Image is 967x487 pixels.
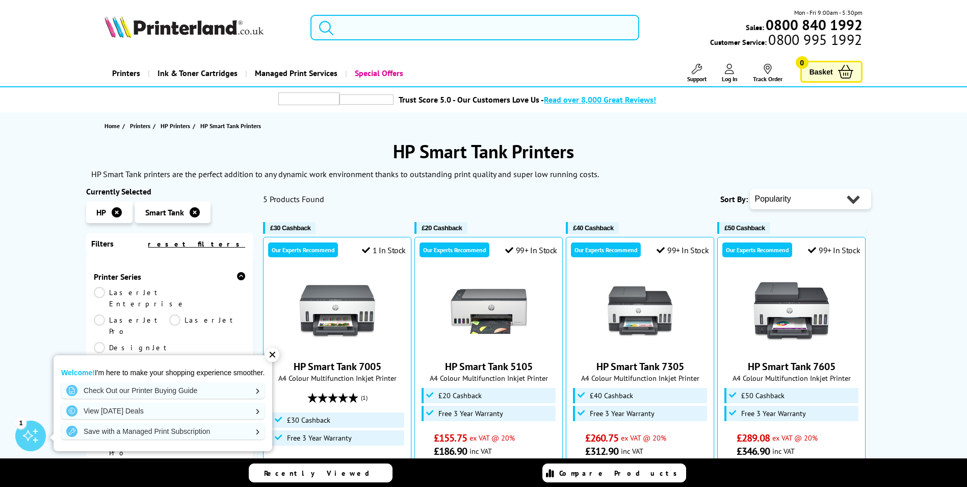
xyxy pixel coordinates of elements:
[96,207,106,217] span: HP
[585,431,618,445] span: £260.75
[722,75,738,83] span: Log In
[91,238,114,249] span: Filters
[299,342,376,352] a: HP Smart Tank 7005
[361,388,368,407] span: (1)
[287,434,352,442] span: Free 3 Year Warranty
[687,75,707,83] span: Support
[86,186,253,197] div: Currently Selected
[299,273,376,350] img: HP Smart Tank 7005
[602,273,678,350] img: HP Smart Tank 7305
[809,65,833,79] span: Basket
[200,122,261,130] span: HP Smart Tank Printers
[245,60,345,86] a: Managed Print Services
[94,287,186,309] a: LaserJet Enterprise
[161,120,190,131] span: HP Printers
[753,64,782,83] a: Track Order
[687,64,707,83] a: Support
[445,360,533,373] a: HP Smart Tank 5105
[621,446,643,456] span: inc VAT
[748,360,835,373] a: HP Smart Tank 7605
[573,224,613,232] span: £40 Cashback
[808,245,860,255] div: 99+ In Stock
[434,445,467,458] span: £186.90
[130,120,153,131] a: Printers
[104,60,148,86] a: Printers
[86,139,881,163] h1: HP Smart Tank Printers
[263,194,324,204] span: 5 Products Found
[559,469,683,478] span: Compare Products
[318,457,363,467] span: ex VAT @ 20%
[438,392,482,400] span: £20 Cashback
[339,94,394,105] img: trustpilot rating
[169,314,245,337] a: LaserJet
[544,94,656,105] span: Read over 8,000 Great Reviews!
[800,61,863,83] a: Basket 0
[737,431,770,445] span: £289.08
[717,222,770,234] button: £50 Cashback
[469,446,492,456] span: inc VAT
[61,403,265,419] a: View [DATE] Deals
[420,373,557,383] span: A4 Colour Multifunction Inkjet Printer
[741,409,806,418] span: Free 3 Year Warranty
[269,373,406,383] span: A4 Colour Multifunction Inkjet Printer
[766,15,863,34] b: 0800 840 1992
[767,35,862,44] span: 0800 995 1992
[746,22,764,32] span: Sales:
[434,431,467,445] span: £155.75
[566,222,618,234] button: £40 Cashback
[94,342,171,353] a: DesignJet
[741,392,785,400] span: £50 Cashback
[278,92,339,105] img: trustpilot rating
[469,433,515,443] span: ex VAT @ 20%
[764,20,863,30] a: 0800 840 1992
[249,464,393,482] a: Recently Viewed
[294,360,381,373] a: HP Smart Tank 7005
[420,242,489,257] div: Our Experts Recommend
[270,224,310,232] span: £30 Cashback
[571,373,709,383] span: A4 Colour Multifunction Inkjet Printer
[148,60,245,86] a: Ink & Toner Cartridges
[161,120,193,131] a: HP Printers
[91,169,599,179] p: HP Smart Tank printers are the perfect addition to any dynamic work environment thanks to outstan...
[61,368,265,377] p: I'm here to make your shopping experience smoother.
[414,222,467,234] button: £20 Cashback
[265,348,279,362] div: ✕
[61,382,265,399] a: Check Out our Printer Buying Guide
[753,273,830,350] img: HP Smart Tank 7605
[104,15,264,38] img: Printerland Logo
[596,360,684,373] a: HP Smart Tank 7305
[585,445,618,458] span: £312.90
[724,224,765,232] span: £50 Cashback
[772,433,818,443] span: ex VAT @ 20%
[796,56,808,69] span: 0
[451,342,527,352] a: HP Smart Tank 5105
[602,342,678,352] a: HP Smart Tank 7305
[723,373,860,383] span: A4 Colour Multifunction Inkjet Printer
[722,242,792,257] div: Our Experts Recommend
[399,94,656,105] a: Trust Score 5.0 - Our Customers Love Us -Read over 8,000 Great Reviews!
[657,245,709,255] div: 99+ In Stock
[104,15,298,40] a: Printerland Logo
[772,446,795,456] span: inc VAT
[104,120,122,131] a: Home
[710,35,862,47] span: Customer Service:
[287,416,330,424] span: £30 Cashback
[737,445,770,458] span: £346.90
[505,245,557,255] div: 99+ In Stock
[753,342,830,352] a: HP Smart Tank 7605
[590,409,655,418] span: Free 3 Year Warranty
[130,120,150,131] span: Printers
[720,194,748,204] span: Sort By:
[264,469,380,478] span: Recently Viewed
[590,392,633,400] span: £40 Cashback
[571,242,641,257] div: Our Experts Recommend
[61,369,95,377] strong: Welcome!
[145,207,184,217] span: Smart Tank
[94,272,246,282] div: Printer Series
[61,423,265,440] a: Save with a Managed Print Subscription
[621,433,666,443] span: ex VAT @ 20%
[362,245,406,255] div: 1 In Stock
[94,314,170,337] a: LaserJet Pro
[451,273,527,350] img: HP Smart Tank 5105
[282,456,316,469] span: £221.55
